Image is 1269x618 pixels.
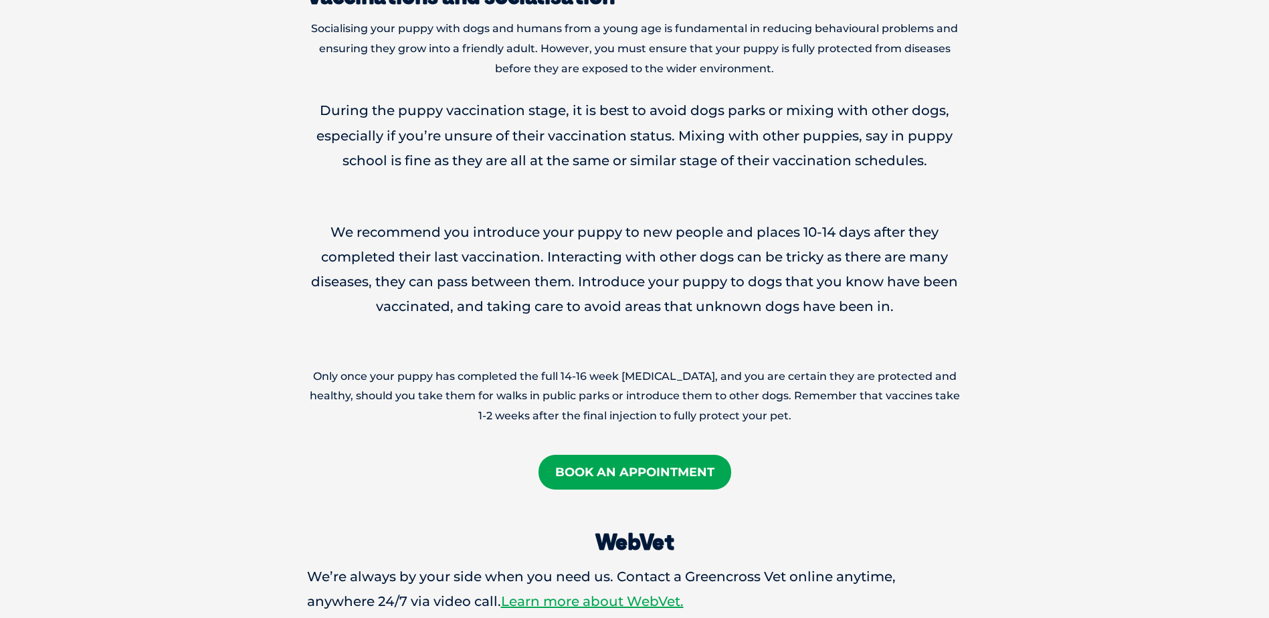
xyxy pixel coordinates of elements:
[595,528,674,555] strong: WebVet
[307,564,963,614] p: We’re always by your side when you need us. Contact a Greencross Vet online anytime, anywhere 24/...
[307,19,963,78] p: Socialising your puppy with dogs and humans from a young age is fundamental in reducing behaviour...
[501,593,684,609] a: Learn more about WebVet.
[307,367,963,426] p: Only once your puppy has completed the full 14-16 week [MEDICAL_DATA], and you are certain they a...
[307,220,963,320] p: We recommend you introduce your puppy to new people and places 10-14 days after they completed th...
[539,455,731,490] a: Book an Appointment
[307,98,963,173] p: During the puppy vaccination stage, it is best to avoid dogs parks or mixing with other dogs, esp...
